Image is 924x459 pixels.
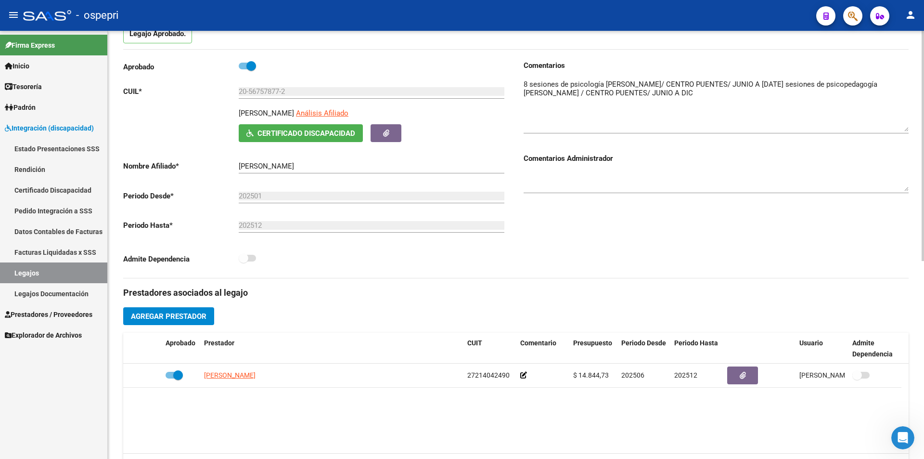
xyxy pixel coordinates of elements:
[905,9,916,21] mat-icon: person
[524,60,909,71] h3: Comentarios
[257,129,355,138] span: Certificado Discapacidad
[5,81,42,92] span: Tesorería
[674,339,718,347] span: Periodo Hasta
[524,153,909,164] h3: Comentarios Administrador
[5,40,55,51] span: Firma Express
[166,339,195,347] span: Aprobado
[5,330,82,341] span: Explorador de Archivos
[123,307,214,325] button: Agregar Prestador
[131,312,206,321] span: Agregar Prestador
[123,191,239,201] p: Periodo Desde
[848,333,901,365] datatable-header-cell: Admite Dependencia
[569,333,617,365] datatable-header-cell: Presupuesto
[123,161,239,171] p: Nombre Afiliado
[621,339,666,347] span: Periodo Desde
[621,371,644,379] span: 202506
[296,109,348,118] span: Análisis Afiliado
[799,371,875,379] span: [PERSON_NAME] [DATE]
[674,371,697,379] span: 202512
[8,9,19,21] mat-icon: menu
[796,333,848,365] datatable-header-cell: Usuario
[5,61,29,71] span: Inicio
[5,102,36,113] span: Padrón
[239,108,294,118] p: [PERSON_NAME]
[123,286,909,300] h3: Prestadores asociados al legajo
[123,254,239,264] p: Admite Dependencia
[467,339,482,347] span: CUIT
[617,333,670,365] datatable-header-cell: Periodo Desde
[516,333,569,365] datatable-header-cell: Comentario
[200,333,463,365] datatable-header-cell: Prestador
[463,333,516,365] datatable-header-cell: CUIT
[123,62,239,72] p: Aprobado
[5,123,94,133] span: Integración (discapacidad)
[520,339,556,347] span: Comentario
[204,339,234,347] span: Prestador
[573,371,609,379] span: $ 14.844,73
[573,339,612,347] span: Presupuesto
[891,426,914,449] iframe: Intercom live chat
[123,220,239,231] p: Periodo Hasta
[467,371,510,379] span: 27214042490
[123,25,192,43] p: Legajo Aprobado.
[799,339,823,347] span: Usuario
[852,339,893,358] span: Admite Dependencia
[5,309,92,320] span: Prestadores / Proveedores
[162,333,200,365] datatable-header-cell: Aprobado
[670,333,723,365] datatable-header-cell: Periodo Hasta
[123,86,239,97] p: CUIL
[239,124,363,142] button: Certificado Discapacidad
[204,371,256,379] span: [PERSON_NAME]
[76,5,118,26] span: - ospepri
